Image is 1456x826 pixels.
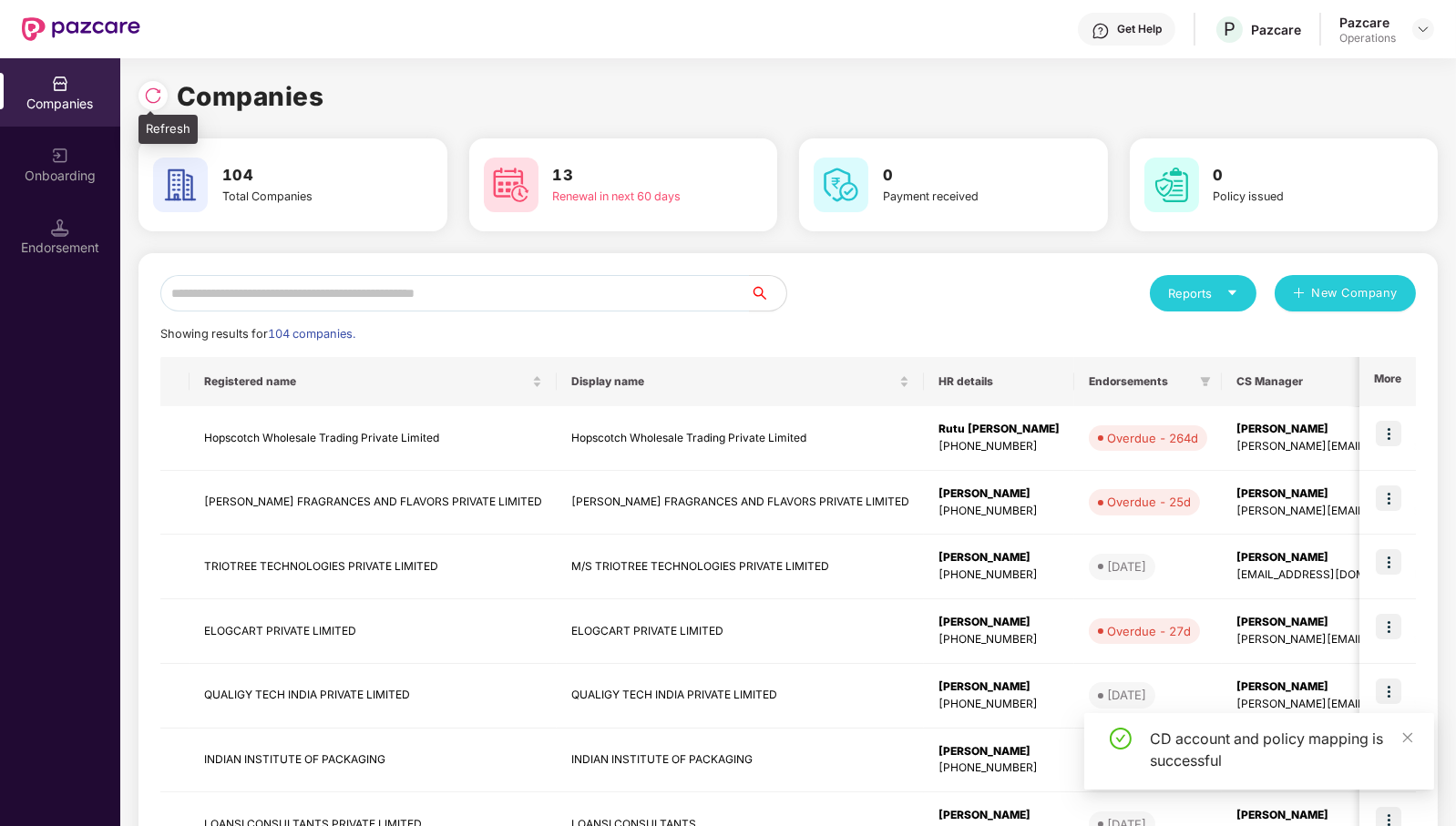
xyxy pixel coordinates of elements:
h1: Companies [177,76,324,117]
span: filter [1196,371,1215,393]
img: svg+xml;base64,PHN2ZyB3aWR0aD0iMTQuNSIgaGVpZ2h0PSIxNC41IiB2aWV3Qm94PSIwIDAgMTYgMTYiIGZpbGw9Im5vbm... [51,219,69,237]
img: icon [1376,614,1401,639]
div: [PERSON_NAME] [938,743,1060,760]
div: Reports [1168,284,1238,302]
span: check-circle [1110,728,1132,750]
h3: 0 [1214,164,1370,188]
img: svg+xml;base64,PHN2ZyB4bWxucz0iaHR0cDovL3d3dy53My5vcmcvMjAwMC9zdmciIHdpZHRoPSI2MCIgaGVpZ2h0PSI2MC... [814,158,868,212]
div: Operations [1339,31,1396,46]
div: Refresh [138,115,198,144]
div: [PERSON_NAME] [938,678,1060,696]
div: [DATE] [1107,686,1146,704]
img: svg+xml;base64,PHN2ZyBpZD0iSGVscC0zMngzMiIgeG1sbnM9Imh0dHA6Ly93d3cudzMub3JnLzIwMDAvc3ZnIiB3aWR0aD... [1092,22,1110,40]
button: plusNew Company [1275,275,1416,311]
div: Payment received [883,188,1040,206]
span: search [749,286,786,301]
span: P [1224,18,1236,40]
td: [PERSON_NAME] FRAGRANCES AND FLAVORS PRIVATE LIMITED [190,471,557,535]
div: [PHONE_NUMBER] [938,503,1060,520]
span: filter [1200,376,1211,387]
img: svg+xml;base64,PHN2ZyB4bWxucz0iaHR0cDovL3d3dy53My5vcmcvMjAwMC9zdmciIHdpZHRoPSI2MCIgaGVpZ2h0PSI2MC... [1144,158,1199,212]
th: HR details [924,357,1074,406]
div: Renewal in next 60 days [553,188,710,206]
td: INDIAN INSTITUTE OF PACKAGING [557,729,924,793]
td: [PERSON_NAME] FRAGRANCES AND FLAVORS PRIVATE LIMITED [557,471,924,535]
img: icon [1376,485,1401,511]
h3: 0 [883,164,1040,188]
span: plus [1293,287,1305,301]
td: QUALIGY TECH INDIA PRIVATE LIMITED [190,664,557,729]
div: Total Companies [222,188,379,206]
div: Pazcare [1339,14,1396,31]
img: svg+xml;base64,PHN2ZyBpZD0iRHJvcGRvd24tMzJ4MzIiIHhtbG5zPSJodHRwOi8vd3d3LnczLm9yZy8yMDAwL3N2ZyIgd2... [1416,22,1430,36]
div: [PERSON_NAME] [938,485,1060,503]
th: Registered name [190,357,557,406]
span: Showing results for [160,327,355,341]
div: Overdue - 27d [1107,622,1191,640]
button: search [749,275,787,311]
img: svg+xml;base64,PHN2ZyB4bWxucz0iaHR0cDovL3d3dy53My5vcmcvMjAwMC9zdmciIHdpZHRoPSI2MCIgaGVpZ2h0PSI2MC... [153,158,208,212]
span: caret-down [1226,287,1238,299]
th: Display name [557,357,924,406]
span: Registered name [204,374,528,389]
img: svg+xml;base64,PHN2ZyB4bWxucz0iaHR0cDovL3d3dy53My5vcmcvMjAwMC9zdmciIHdpZHRoPSI2MCIgaGVpZ2h0PSI2MC... [484,158,538,212]
div: [PERSON_NAME] [938,549,1060,566]
span: New Company [1312,284,1399,302]
span: 104 companies. [268,327,355,341]
img: svg+xml;base64,PHN2ZyBpZD0iUmVsb2FkLTMyeDMyIiB4bWxucz0iaHR0cDovL3d3dy53My5vcmcvMjAwMC9zdmciIHdpZH... [144,87,162,105]
div: [PHONE_NUMBER] [938,696,1060,713]
div: Overdue - 25d [1107,493,1191,511]
div: CD account and policy mapping is successful [1150,728,1412,771]
div: Policy issued [1214,188,1370,206]
div: [PHONE_NUMBER] [938,438,1060,455]
div: Overdue - 264d [1107,429,1198,447]
img: svg+xml;base64,PHN2ZyB3aWR0aD0iMjAiIGhlaWdodD0iMjAiIHZpZXdCb3g9IjAgMCAyMCAyMCIgZmlsbD0ibm9uZSIgeG... [51,147,69,165]
span: Display name [571,374,896,389]
img: svg+xml;base64,PHN2ZyBpZD0iQ29tcGFuaWVzIiB4bWxucz0iaHR0cDovL3d3dy53My5vcmcvMjAwMC9zdmciIHdpZHRoPS... [51,75,69,93]
td: INDIAN INSTITUTE OF PACKAGING [190,729,557,793]
img: icon [1376,421,1401,446]
td: M/S TRIOTREE TECHNOLOGIES PRIVATE LIMITED [557,535,924,599]
div: Get Help [1117,22,1162,36]
th: More [1359,357,1416,406]
img: New Pazcare Logo [22,17,140,41]
div: [PERSON_NAME] [938,614,1060,631]
td: Hopscotch Wholesale Trading Private Limited [190,406,557,471]
td: QUALIGY TECH INDIA PRIVATE LIMITED [557,664,924,729]
div: [DATE] [1107,557,1146,576]
td: TRIOTREE TECHNOLOGIES PRIVATE LIMITED [190,535,557,599]
h3: 104 [222,164,379,188]
td: ELOGCART PRIVATE LIMITED [557,599,924,664]
div: [PHONE_NUMBER] [938,566,1060,584]
div: Pazcare [1251,21,1301,38]
span: close [1401,731,1414,744]
div: [PHONE_NUMBER] [938,631,1060,648]
img: icon [1376,549,1401,575]
div: Rutu [PERSON_NAME] [938,421,1060,438]
td: Hopscotch Wholesale Trading Private Limited [557,406,924,471]
h3: 13 [553,164,710,188]
td: ELOGCART PRIVATE LIMITED [190,599,557,664]
span: Endorsements [1089,374,1193,389]
div: [PERSON_NAME] [938,807,1060,824]
div: [PHONE_NUMBER] [938,760,1060,777]
img: icon [1376,678,1401,704]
